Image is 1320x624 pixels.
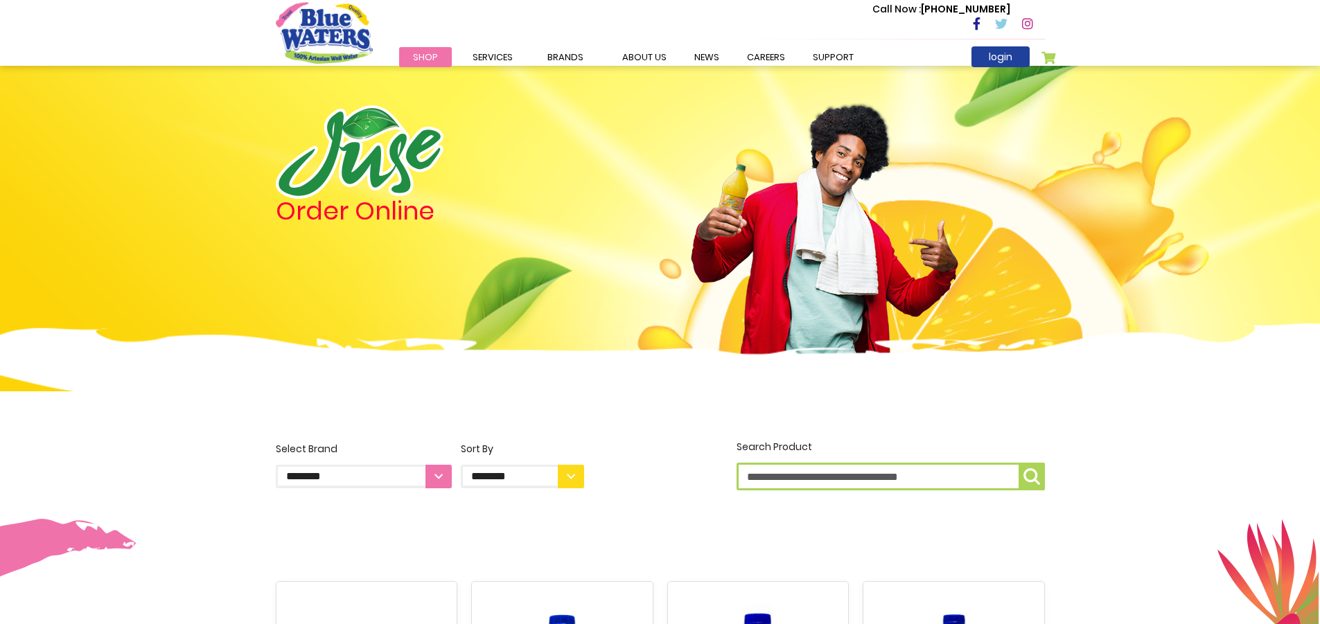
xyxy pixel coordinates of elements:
[276,465,452,488] select: Select Brand
[608,47,680,67] a: about us
[276,105,443,199] img: logo
[1019,463,1045,490] button: Search Product
[737,440,1045,490] label: Search Product
[276,442,452,488] label: Select Brand
[461,442,584,456] div: Sort By
[276,2,373,63] a: store logo
[799,47,868,67] a: support
[461,465,584,488] select: Sort By
[547,51,583,64] span: Brands
[737,463,1045,490] input: Search Product
[473,51,513,64] span: Services
[276,199,584,224] h4: Order Online
[1023,468,1040,485] img: search-icon.png
[413,51,438,64] span: Shop
[971,46,1030,67] a: login
[733,47,799,67] a: careers
[872,2,921,16] span: Call Now :
[680,47,733,67] a: News
[872,2,1010,17] p: [PHONE_NUMBER]
[689,80,960,376] img: man.png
